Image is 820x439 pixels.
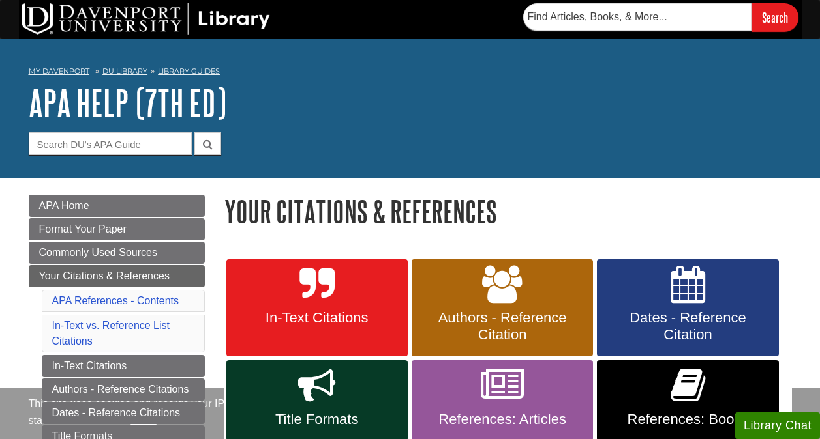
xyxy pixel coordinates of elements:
[42,402,205,424] a: Dates - Reference Citations
[158,66,220,76] a: Library Guides
[607,309,768,343] span: Dates - Reference Citation
[29,218,205,240] a: Format Your Paper
[102,66,147,76] a: DU Library
[236,411,398,428] span: Title Formats
[523,3,798,31] form: Searches DU Library's articles, books, and more
[42,378,205,401] a: Authors - Reference Citations
[752,3,798,31] input: Search
[735,412,820,439] button: Library Chat
[39,270,170,281] span: Your Citations & References
[29,265,205,287] a: Your Citations & References
[52,320,170,347] a: In-Text vs. Reference List Citations
[42,355,205,377] a: In-Text Citations
[29,66,89,77] a: My Davenport
[52,295,179,306] a: APA References - Contents
[523,3,752,31] input: Find Articles, Books, & More...
[597,259,778,357] a: Dates - Reference Citation
[224,195,792,228] h1: Your Citations & References
[29,242,205,264] a: Commonly Used Sources
[421,411,583,428] span: References: Articles
[22,3,270,35] img: DU Library
[29,132,192,155] input: Search DU's APA Guide
[39,247,157,258] span: Commonly Used Sources
[236,309,398,326] span: In-Text Citations
[29,83,226,123] a: APA Help (7th Ed)
[39,200,89,211] span: APA Home
[607,411,768,428] span: References: Books
[29,63,792,83] nav: breadcrumb
[421,309,583,343] span: Authors - Reference Citation
[29,195,205,217] a: APA Home
[39,223,127,234] span: Format Your Paper
[412,259,593,357] a: Authors - Reference Citation
[226,259,408,357] a: In-Text Citations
